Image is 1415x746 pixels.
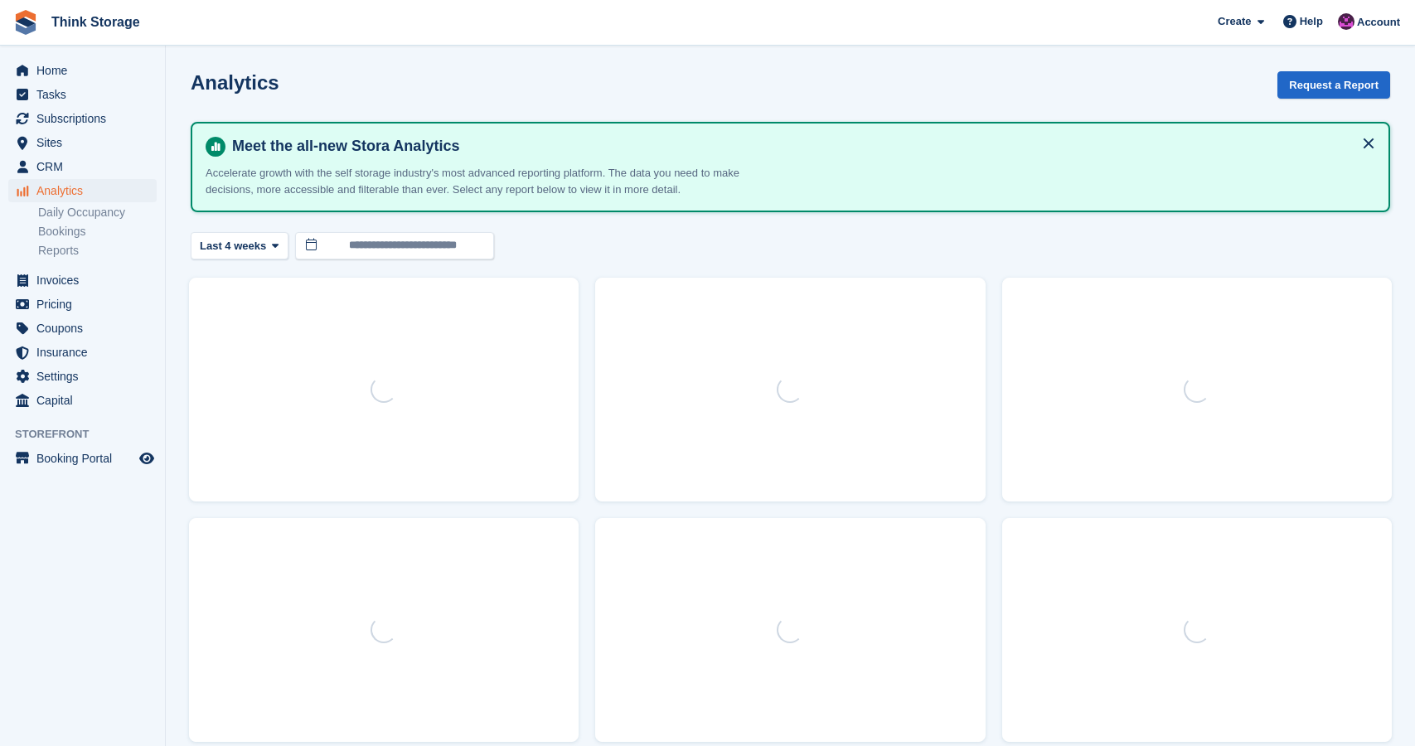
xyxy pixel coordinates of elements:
span: Create [1218,13,1251,30]
a: menu [8,293,157,316]
h2: Analytics [191,71,279,94]
span: Help [1300,13,1323,30]
a: Daily Occupancy [38,205,157,220]
a: menu [8,269,157,292]
span: Invoices [36,269,136,292]
a: menu [8,179,157,202]
p: Accelerate growth with the self storage industry's most advanced reporting platform. The data you... [206,165,786,197]
span: Storefront [15,426,165,443]
a: Think Storage [45,8,147,36]
a: menu [8,107,157,130]
h4: Meet the all-new Stora Analytics [225,137,1375,156]
span: Pricing [36,293,136,316]
img: stora-icon-8386f47178a22dfd0bd8f6a31ec36ba5ce8667c1dd55bd0f319d3a0aa187defe.svg [13,10,38,35]
a: menu [8,341,157,364]
span: Booking Portal [36,447,136,470]
a: menu [8,155,157,178]
a: menu [8,83,157,106]
span: Settings [36,365,136,388]
span: Coupons [36,317,136,340]
a: menu [8,131,157,154]
span: Account [1357,14,1400,31]
span: Subscriptions [36,107,136,130]
span: Insurance [36,341,136,364]
a: menu [8,365,157,388]
a: menu [8,317,157,340]
img: Mattias Ekendahl [1338,13,1354,30]
a: Bookings [38,224,157,240]
span: Home [36,59,136,82]
a: Preview store [137,448,157,468]
a: Reports [38,243,157,259]
button: Last 4 weeks [191,232,288,259]
span: Last 4 weeks [200,238,266,254]
span: CRM [36,155,136,178]
span: Tasks [36,83,136,106]
a: menu [8,389,157,412]
button: Request a Report [1277,71,1390,99]
span: Sites [36,131,136,154]
a: menu [8,447,157,470]
span: Analytics [36,179,136,202]
span: Capital [36,389,136,412]
a: menu [8,59,157,82]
